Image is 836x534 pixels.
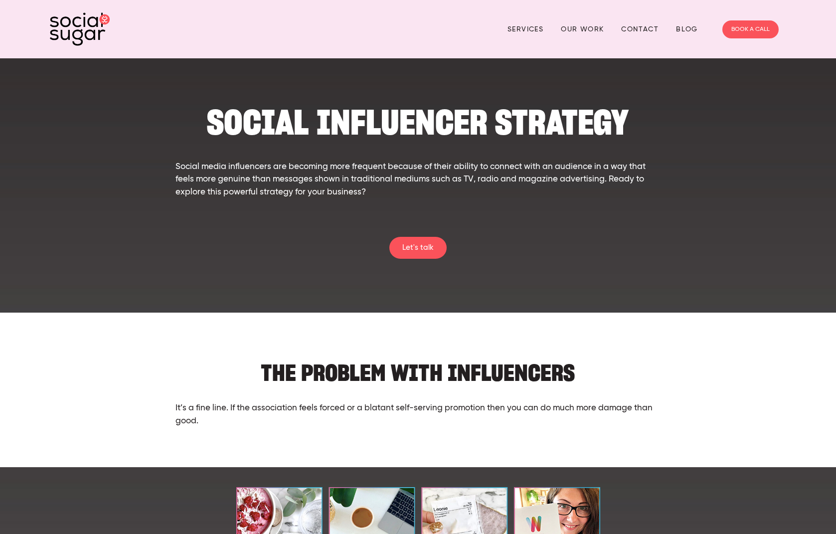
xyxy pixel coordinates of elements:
[561,21,604,37] a: Our Work
[175,402,661,427] p: It’s a fine line. If the association feels forced or a blatant self-serving promotion then you ca...
[389,237,447,259] a: Let's talk
[621,21,659,37] a: Contact
[175,107,661,138] h1: sociaL influencer STRATEGY
[676,21,698,37] a: Blog
[722,20,779,38] a: BOOK A CALL
[507,21,543,37] a: Services
[175,353,661,383] h2: THE PROBLEM WITH INFLUENCERS
[175,161,661,199] p: Social media influencers are becoming more frequent because of their ability to connect with an a...
[50,12,110,46] img: SocialSugar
